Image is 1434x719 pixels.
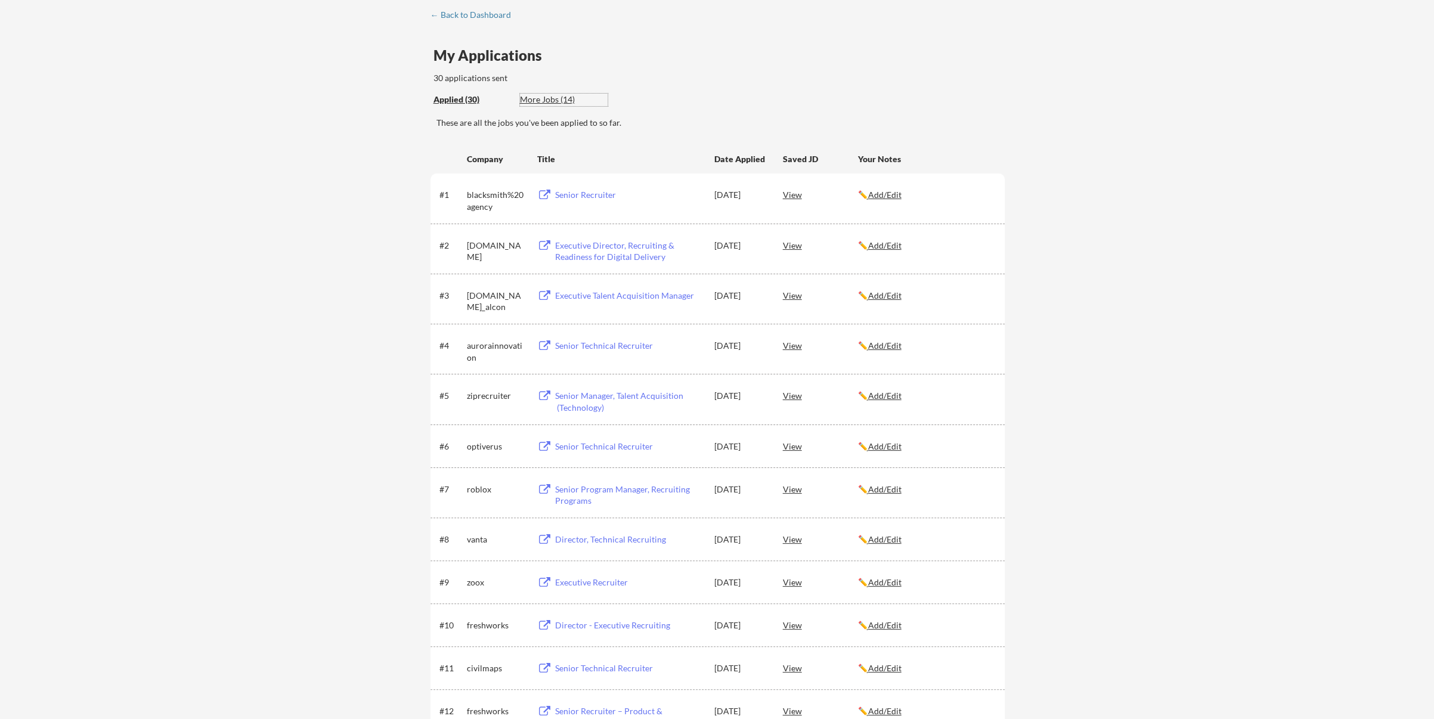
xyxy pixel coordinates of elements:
div: [DATE] [714,290,767,302]
div: View [783,334,858,356]
div: ✏️ [858,662,994,674]
div: View [783,385,858,406]
div: Applied (30) [433,94,511,106]
div: #7 [439,484,463,495]
div: Senior Recruiter [555,189,703,201]
div: aurorainnovation [467,340,526,363]
div: Senior Technical Recruiter [555,340,703,352]
div: Executive Talent Acquisition Manager [555,290,703,302]
div: Senior Manager, Talent Acquisition (Technology) [555,390,703,413]
div: Company [467,153,526,165]
div: #1 [439,189,463,201]
div: View [783,184,858,205]
div: ✏️ [858,441,994,453]
div: [DATE] [714,534,767,546]
div: ✏️ [858,705,994,717]
div: [DATE] [714,705,767,717]
div: roblox [467,484,526,495]
div: Director, Technical Recruiting [555,534,703,546]
u: Add/Edit [868,534,902,544]
div: ✏️ [858,534,994,546]
div: ✏️ [858,390,994,402]
div: [DATE] [714,662,767,674]
div: optiverus [467,441,526,453]
div: #5 [439,390,463,402]
div: View [783,571,858,593]
div: View [783,528,858,550]
div: [DOMAIN_NAME]_alcon [467,290,526,313]
div: Date Applied [714,153,767,165]
div: ziprecruiter [467,390,526,402]
u: Add/Edit [868,290,902,300]
div: [DOMAIN_NAME] [467,240,526,263]
div: [DATE] [714,189,767,201]
div: More Jobs (14) [520,94,608,106]
div: View [783,284,858,306]
div: View [783,478,858,500]
div: zoox [467,577,526,588]
u: Add/Edit [868,577,902,587]
div: View [783,234,858,256]
div: Senior Technical Recruiter [555,441,703,453]
div: 30 applications sent [433,72,664,84]
div: freshworks [467,705,526,717]
div: These are job applications we think you'd be a good fit for, but couldn't apply you to automatica... [520,94,608,106]
div: ✏️ [858,189,994,201]
u: Add/Edit [868,484,902,494]
u: Add/Edit [868,663,902,673]
div: vanta [467,534,526,546]
div: Title [537,153,703,165]
div: ← Back to Dashboard [430,11,520,19]
div: #10 [439,619,463,631]
div: ✏️ [858,240,994,252]
div: ✏️ [858,619,994,631]
div: #4 [439,340,463,352]
div: #8 [439,534,463,546]
div: #6 [439,441,463,453]
div: #11 [439,662,463,674]
div: ✏️ [858,340,994,352]
div: View [783,657,858,678]
div: Saved JD [783,148,858,169]
div: [DATE] [714,484,767,495]
u: Add/Edit [868,391,902,401]
div: [DATE] [714,441,767,453]
div: ✏️ [858,577,994,588]
div: These are all the jobs you've been applied to so far. [433,94,511,106]
div: Senior Program Manager, Recruiting Programs [555,484,703,507]
div: These are all the jobs you've been applied to so far. [436,117,1005,129]
div: #3 [439,290,463,302]
u: Add/Edit [868,340,902,351]
div: civilmaps [467,662,526,674]
div: Director - Executive Recruiting [555,619,703,631]
div: [DATE] [714,390,767,402]
u: Add/Edit [868,441,902,451]
div: View [783,435,858,457]
div: #2 [439,240,463,252]
u: Add/Edit [868,190,902,200]
div: [DATE] [714,240,767,252]
div: [DATE] [714,577,767,588]
div: freshworks [467,619,526,631]
div: ✏️ [858,484,994,495]
div: My Applications [433,48,552,63]
div: Your Notes [858,153,994,165]
div: View [783,614,858,636]
div: ✏️ [858,290,994,302]
u: Add/Edit [868,620,902,630]
div: blacksmith%20agency [467,189,526,212]
div: [DATE] [714,340,767,352]
div: Senior Technical Recruiter [555,662,703,674]
div: [DATE] [714,619,767,631]
a: ← Back to Dashboard [430,10,520,22]
div: #9 [439,577,463,588]
u: Add/Edit [868,706,902,716]
div: Executive Recruiter [555,577,703,588]
u: Add/Edit [868,240,902,250]
div: #12 [439,705,463,717]
div: Executive Director, Recruiting & Readiness for Digital Delivery [555,240,703,263]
